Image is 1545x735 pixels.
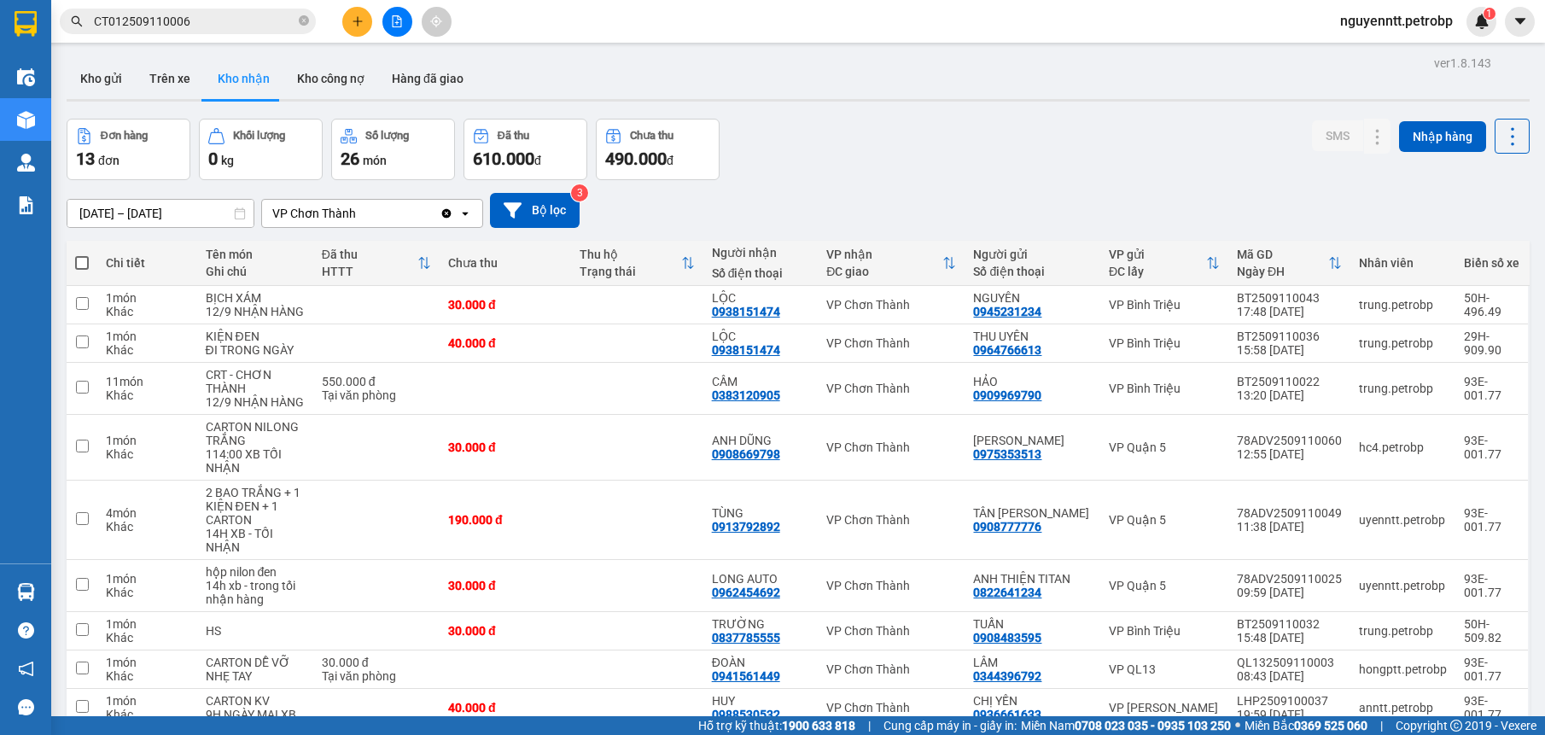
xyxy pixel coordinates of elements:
div: 15:58 [DATE] [1237,343,1342,357]
div: 30.000 đ [448,298,563,312]
div: Khác [106,520,189,534]
div: HUY [712,694,810,708]
div: VP Chơn Thành [826,298,956,312]
img: logo-vxr [15,11,37,37]
button: SMS [1312,120,1363,151]
div: 30.000 đ [448,579,563,592]
div: 93E-001.77 [1464,656,1519,683]
div: 50H-509.82 [1464,617,1519,645]
span: notification [18,661,34,677]
span: món [363,154,387,167]
div: VP nhận [826,248,942,261]
div: LÂM [973,656,1091,669]
div: 1 món [106,617,189,631]
div: 08:43 [DATE] [1237,669,1342,683]
div: 40.000 đ [448,336,563,350]
div: TÂN KIM LONG [973,506,1091,520]
div: VP [PERSON_NAME] [1109,701,1220,715]
div: Chưa thu [630,130,673,142]
span: 1 [1486,8,1492,20]
span: message [18,699,34,715]
div: 0837785555 [712,631,780,645]
div: VP QL13 [1109,662,1220,676]
div: 0908669798 [712,447,780,461]
div: 50H-496.49 [1464,291,1519,318]
div: LONG AUTO [712,572,810,586]
sup: 3 [571,184,588,201]
div: Khác [106,343,189,357]
div: BT2509110043 [1237,291,1342,305]
div: VP Quận 5 [1109,440,1220,454]
span: 610.000 [473,149,534,169]
div: ĐOÀN [712,656,810,669]
button: caret-down [1505,7,1535,37]
div: Chi tiết [106,256,189,270]
img: warehouse-icon [17,583,35,601]
button: Khối lượng0kg [199,119,323,180]
div: 0945231234 [973,305,1041,318]
div: TÙNG [712,506,810,520]
div: hongptt.petrobp [1359,662,1447,676]
div: VP Chơn Thành [826,440,956,454]
div: QL132509110003 [1237,656,1342,669]
div: trung.petrobp [1359,336,1447,350]
div: THU UYÊN [973,330,1091,343]
div: CARTON DỄ VỠ [206,656,305,669]
button: Kho nhận [204,58,283,99]
div: Người gửi [973,248,1091,261]
div: 190.000 đ [448,513,563,527]
div: Số điện thoại [712,266,810,280]
th: Toggle SortBy [818,241,965,286]
div: 93E-001.77 [1464,572,1519,599]
span: file-add [391,15,403,27]
div: VP Bình Triệu [1109,336,1220,350]
strong: 0708 023 035 - 0935 103 250 [1075,719,1231,732]
div: Tại văn phòng [322,388,431,402]
div: 78ADV2509110049 [1237,506,1342,520]
div: 0936661633 [973,708,1041,721]
span: đơn [98,154,120,167]
div: 93E-001.77 [1464,434,1519,461]
button: Kho gửi [67,58,136,99]
div: Khối lượng [233,130,285,142]
div: KIỆN ĐEN [206,330,305,343]
div: TRƯỜNG [712,617,810,631]
div: 93E-001.77 [1464,506,1519,534]
div: Khác [106,586,189,599]
button: Số lượng26món [331,119,455,180]
div: VP Chơn Thành [826,701,956,715]
span: | [868,716,871,735]
th: Toggle SortBy [571,241,703,286]
span: 0 [208,149,218,169]
div: 1 món [106,572,189,586]
div: ANH THIỆN TITAN [973,572,1091,586]
button: Đã thu610.000đ [463,119,587,180]
button: Trên xe [136,58,204,99]
th: Toggle SortBy [1228,241,1350,286]
strong: 0369 525 060 [1294,719,1367,732]
div: 114:00 XB TỐI NHẬN [206,447,305,475]
div: 14h xb - trong tối nhận hàng [206,579,305,606]
div: Đã thu [498,130,529,142]
div: Người nhận [712,246,810,260]
span: 490.000 [605,149,667,169]
div: 4 món [106,506,189,520]
span: kg [221,154,234,167]
div: Đơn hàng [101,130,148,142]
span: search [71,15,83,27]
span: copyright [1450,720,1462,732]
div: Thu hộ [580,248,680,261]
div: 0909969790 [973,388,1041,402]
th: Toggle SortBy [1100,241,1228,286]
div: Trạng thái [580,265,680,278]
div: 78ADV2509110060 [1237,434,1342,447]
div: VP Chơn Thành [826,579,956,592]
div: 12/9 NHẬN HÀNG [206,395,305,409]
button: file-add [382,7,412,37]
button: Bộ lọc [490,193,580,228]
div: VP Chơn Thành [826,513,956,527]
div: 78ADV2509110025 [1237,572,1342,586]
div: 93E-001.77 [1464,694,1519,721]
button: Đơn hàng13đơn [67,119,190,180]
div: CARTON KV [206,694,305,708]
